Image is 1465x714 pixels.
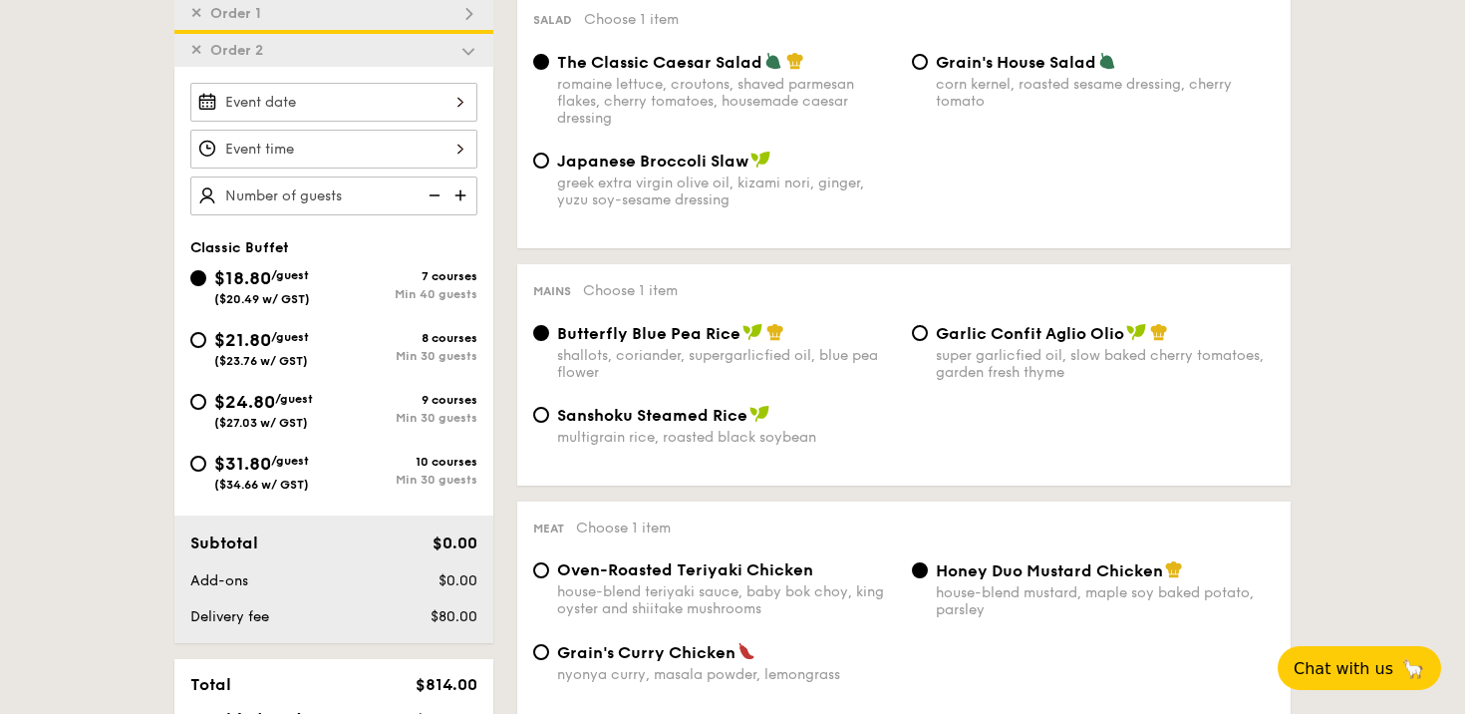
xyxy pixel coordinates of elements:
span: $18.80 [214,267,271,289]
img: icon-chef-hat.a58ddaea.svg [766,323,784,341]
div: nyonya curry, masala powder, lemongrass [557,666,896,683]
span: Choose 1 item [576,520,671,536]
input: Sanshoku Steamed Ricemultigrain rice, roasted black soybean [533,407,549,423]
span: $80.00 [431,608,477,625]
img: icon-chef-hat.a58ddaea.svg [1150,323,1168,341]
input: Event time [190,130,477,169]
span: Delivery fee [190,608,269,625]
input: Japanese Broccoli Slawgreek extra virgin olive oil, kizami nori, ginger, yuzu soy-sesame dressing [533,153,549,169]
div: house-blend mustard, maple soy baked potato, parsley [936,584,1275,618]
span: ($34.66 w/ GST) [214,478,309,492]
span: /guest [271,454,309,468]
div: Min 30 guests [334,473,477,487]
span: Add-ons [190,572,248,589]
div: corn kernel, roasted sesame dressing, cherry tomato [936,76,1275,110]
span: Order 1 [202,5,269,22]
input: The Classic Caesar Saladromaine lettuce, croutons, shaved parmesan flakes, cherry tomatoes, house... [533,54,549,70]
span: Subtotal [190,534,258,552]
span: Honey Duo Mustard Chicken [936,561,1163,580]
img: icon-vegan.f8ff3823.svg [750,151,770,169]
span: /guest [271,268,309,282]
span: $24.80 [214,391,275,413]
div: greek extra virgin olive oil, kizami nori, ginger, yuzu soy-sesame dressing [557,175,896,208]
div: 8 courses [334,331,477,345]
span: Order 2 [202,42,271,59]
div: super garlicfied oil, slow baked cherry tomatoes, garden fresh thyme [936,347,1275,381]
span: $0.00 [433,534,477,552]
div: Min 40 guests [334,287,477,301]
span: $31.80 [214,453,271,475]
span: Japanese Broccoli Slaw [557,152,748,171]
input: Oven-Roasted Teriyaki Chickenhouse-blend teriyaki sauce, baby bok choy, king oyster and shiitake ... [533,562,549,578]
img: icon-spicy.37a8142b.svg [737,642,755,660]
input: Grain's House Saladcorn kernel, roasted sesame dressing, cherry tomato [912,54,928,70]
span: Salad [533,13,572,27]
input: Number of guests [190,177,477,215]
input: $24.80/guest($27.03 w/ GST)9 coursesMin 30 guests [190,394,206,410]
span: ($23.76 w/ GST) [214,354,308,368]
img: icon-dropdown.fa26e9f9.svg [459,5,477,23]
span: Grain's Curry Chicken [557,643,735,662]
span: Meat [533,522,564,535]
div: 9 courses [334,393,477,407]
div: house-blend teriyaki sauce, baby bok choy, king oyster and shiitake mushrooms [557,583,896,617]
span: $0.00 [439,572,477,589]
img: icon-chef-hat.a58ddaea.svg [1165,560,1183,578]
span: 🦙 [1401,657,1425,680]
span: Sanshoku Steamed Rice [557,406,747,425]
div: romaine lettuce, croutons, shaved parmesan flakes, cherry tomatoes, housemade caesar dressing [557,76,896,127]
span: Chat with us [1294,659,1393,678]
div: 10 courses [334,455,477,469]
input: Garlic Confit Aglio Oliosuper garlicfied oil, slow baked cherry tomatoes, garden fresh thyme [912,325,928,341]
span: Choose 1 item [583,282,678,299]
span: ($20.49 w/ GST) [214,292,310,306]
img: icon-chef-hat.a58ddaea.svg [786,52,804,70]
span: Total [190,675,231,694]
div: shallots, coriander, supergarlicfied oil, blue pea flower [557,347,896,381]
input: Grain's Curry Chickennyonya curry, masala powder, lemongrass [533,644,549,660]
input: Honey Duo Mustard Chickenhouse-blend mustard, maple soy baked potato, parsley [912,562,928,578]
img: icon-reduce.1d2dbef1.svg [418,177,447,214]
div: Min 30 guests [334,349,477,363]
img: icon-dropdown.fa26e9f9.svg [459,42,477,60]
span: Garlic Confit Aglio Olio [936,324,1124,343]
span: ✕ [190,42,202,59]
span: The Classic Caesar Salad [557,53,762,72]
button: Chat with us🦙 [1278,646,1441,690]
span: /guest [275,392,313,406]
span: Oven-Roasted Teriyaki Chicken [557,560,813,579]
img: icon-add.58712e84.svg [447,177,477,214]
span: Classic Buffet [190,239,289,256]
span: ($27.03 w/ GST) [214,416,308,430]
img: icon-vegan.f8ff3823.svg [749,405,769,423]
input: Event date [190,83,477,122]
span: Mains [533,284,571,298]
input: $31.80/guest($34.66 w/ GST)10 coursesMin 30 guests [190,456,206,472]
img: icon-vegetarian.fe4039eb.svg [764,52,782,70]
input: $18.80/guest($20.49 w/ GST)7 coursesMin 40 guests [190,270,206,286]
img: icon-vegetarian.fe4039eb.svg [1098,52,1116,70]
img: icon-vegan.f8ff3823.svg [1126,323,1146,341]
span: ✕ [190,5,202,22]
div: 7 courses [334,269,477,283]
span: $814.00 [416,675,477,694]
span: /guest [271,330,309,344]
input: $21.80/guest($23.76 w/ GST)8 coursesMin 30 guests [190,332,206,348]
div: multigrain rice, roasted black soybean [557,429,896,446]
div: Min 30 guests [334,411,477,425]
img: icon-vegan.f8ff3823.svg [742,323,762,341]
span: Grain's House Salad [936,53,1096,72]
span: Choose 1 item [584,11,679,28]
span: $21.80 [214,329,271,351]
span: Butterfly Blue Pea Rice [557,324,740,343]
input: Butterfly Blue Pea Riceshallots, coriander, supergarlicfied oil, blue pea flower [533,325,549,341]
